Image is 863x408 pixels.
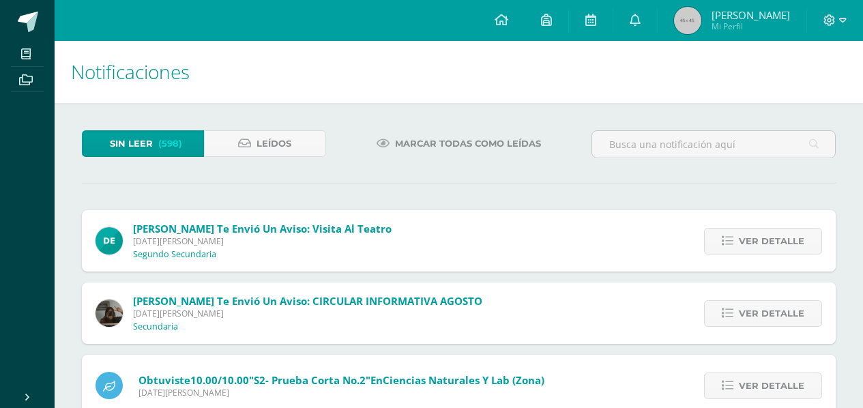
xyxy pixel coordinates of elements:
span: (598) [158,131,182,156]
span: Ver detalle [739,373,804,398]
span: [PERSON_NAME] te envió un aviso: CIRCULAR INFORMATIVA AGOSTO [133,294,482,308]
p: Secundaria [133,321,178,332]
span: [PERSON_NAME] te envió un aviso: Visita al teatro [133,222,392,235]
a: Leídos [204,130,326,157]
span: Notificaciones [71,59,190,85]
span: Sin leer [110,131,153,156]
img: 225096a26acfc1687bffe5cda17b4a42.png [96,300,123,327]
span: Leídos [257,131,291,156]
span: Marcar todas como leídas [395,131,541,156]
img: 45x45 [674,7,701,34]
span: [DATE][PERSON_NAME] [133,308,482,319]
img: 9fa0c54c0c68d676f2f0303209928c54.png [96,227,123,254]
span: "S2- Prueba corta No.2" [249,373,370,387]
span: Mi Perfil [712,20,790,32]
span: [PERSON_NAME] [712,8,790,22]
a: Marcar todas como leídas [360,130,558,157]
span: Ver detalle [739,301,804,326]
span: 10.00/10.00 [190,373,249,387]
span: Obtuviste en [138,373,544,387]
span: [DATE][PERSON_NAME] [133,235,392,247]
span: [DATE][PERSON_NAME] [138,387,544,398]
span: Ciencias Naturales y Lab (Zona) [383,373,544,387]
input: Busca una notificación aquí [592,131,835,158]
span: Ver detalle [739,229,804,254]
a: Sin leer(598) [82,130,204,157]
p: Segundo Secundaria [133,249,216,260]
